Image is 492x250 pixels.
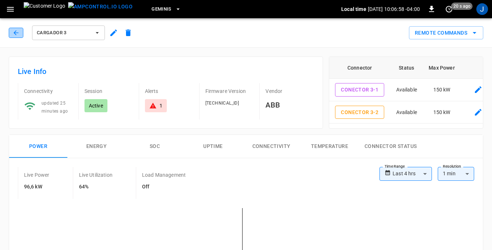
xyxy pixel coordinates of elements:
p: Active [89,102,103,109]
img: Customer Logo [24,2,65,16]
img: ampcontrol.io logo [68,2,133,11]
div: Last 4 hrs [393,167,432,181]
div: profile-icon [476,3,488,15]
button: Cargador 3 [32,26,105,40]
p: Vendor [265,87,314,95]
div: 1 min [438,167,474,181]
h6: 64% [79,183,113,191]
h6: ABB [265,99,314,111]
button: Remote Commands [409,26,483,40]
span: Cargador 3 [37,29,91,37]
button: Uptime [184,135,242,158]
td: Available [390,124,423,146]
span: 20 s ago [451,3,473,10]
button: set refresh interval [443,3,455,15]
td: Available [390,79,423,101]
button: Temperature [300,135,359,158]
span: updated 25 minutes ago [42,101,68,114]
p: Alerts [145,87,193,95]
p: Live Utilization [79,171,113,179]
h6: Off [142,183,186,191]
span: [TECHNICAL_ID] [205,101,239,106]
p: Local time [341,5,366,13]
button: Conector 3-1 [335,83,384,97]
div: remote commands options [409,26,483,40]
p: Load Management [142,171,186,179]
td: 150 kW [423,79,460,101]
label: Resolution [443,164,461,169]
button: Energy [67,135,126,158]
div: 1 [160,102,162,109]
h6: 96,6 kW [24,183,50,191]
p: Session [84,87,133,95]
h6: Live Info [18,66,314,77]
button: Connector Status [359,135,422,158]
button: SOC [126,135,184,158]
button: Geminis [149,2,184,16]
button: Conector 3-2 [335,106,384,119]
th: Max Power [423,57,460,79]
label: Time Range [385,164,405,169]
th: Status [390,57,423,79]
p: Connectivity [24,87,72,95]
p: [DATE] 10:06:58 -04:00 [368,5,420,13]
span: Geminis [151,5,172,13]
td: 150 kW [423,101,460,124]
button: Connectivity [242,135,300,158]
td: 150 kW [423,124,460,146]
td: Available [390,101,423,124]
button: Power [9,135,67,158]
p: Firmware Version [205,87,254,95]
th: Connector [329,57,390,79]
p: Live Power [24,171,50,179]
